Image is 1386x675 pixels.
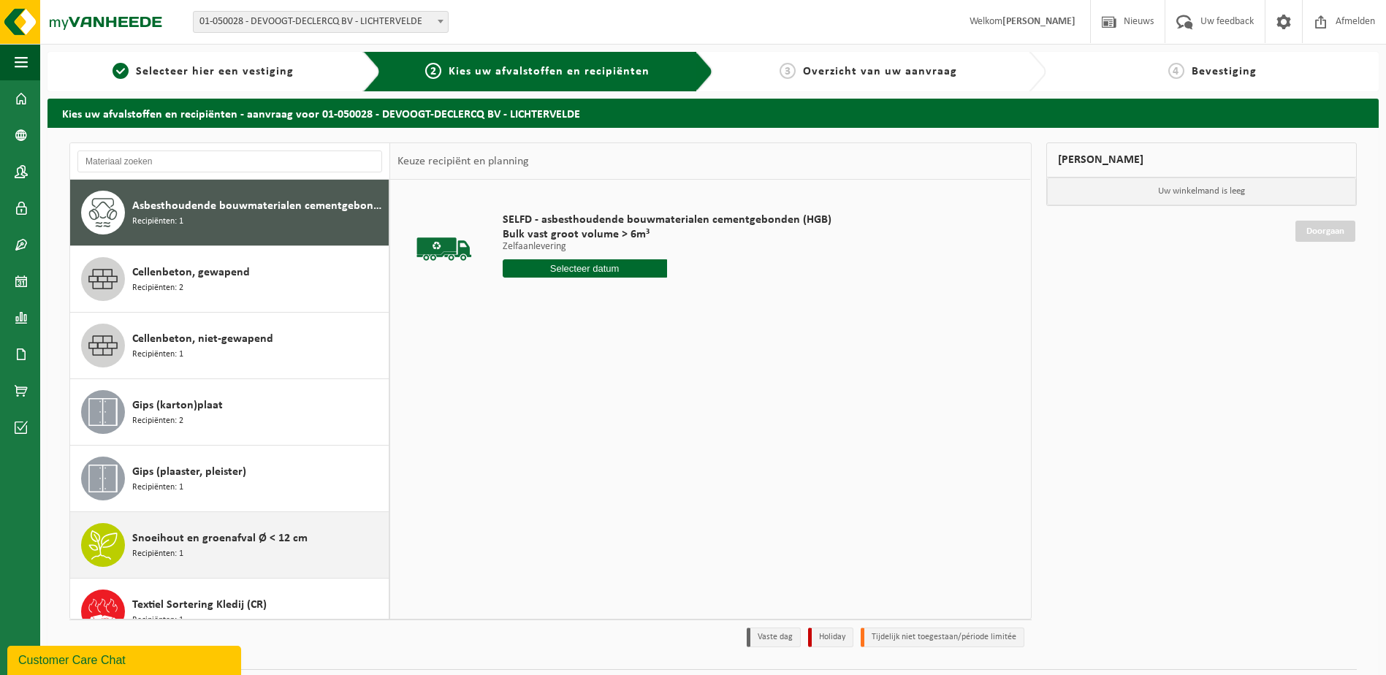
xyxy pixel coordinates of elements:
button: Textiel Sortering Kledij (CR) Recipiënten: 1 [70,579,389,645]
span: 01-050028 - DEVOOGT-DECLERCQ BV - LICHTERVELDE [193,11,449,33]
li: Tijdelijk niet toegestaan/période limitée [861,628,1024,647]
span: 2 [425,63,441,79]
p: Uw winkelmand is leeg [1047,178,1357,205]
button: Gips (plaaster, pleister) Recipiënten: 1 [70,446,389,512]
strong: [PERSON_NAME] [1002,16,1075,27]
span: 4 [1168,63,1184,79]
iframe: chat widget [7,643,244,675]
li: Vaste dag [747,628,801,647]
p: Zelfaanlevering [503,242,831,252]
span: Cellenbeton, niet-gewapend [132,330,273,348]
span: Recipiënten: 1 [132,614,183,628]
span: Kies uw afvalstoffen en recipiënten [449,66,650,77]
span: Selecteer hier een vestiging [136,66,294,77]
button: Asbesthoudende bouwmaterialen cementgebonden (hechtgebonden) Recipiënten: 1 [70,180,389,246]
span: Textiel Sortering Kledij (CR) [132,596,267,614]
span: Recipiënten: 1 [132,481,183,495]
span: 01-050028 - DEVOOGT-DECLERCQ BV - LICHTERVELDE [194,12,448,32]
span: SELFD - asbesthoudende bouwmaterialen cementgebonden (HGB) [503,213,831,227]
span: Snoeihout en groenafval Ø < 12 cm [132,530,308,547]
span: Bulk vast groot volume > 6m³ [503,227,831,242]
button: Snoeihout en groenafval Ø < 12 cm Recipiënten: 1 [70,512,389,579]
h2: Kies uw afvalstoffen en recipiënten - aanvraag voor 01-050028 - DEVOOGT-DECLERCQ BV - LICHTERVELDE [47,99,1379,127]
span: Recipiënten: 1 [132,215,183,229]
span: Recipiënten: 1 [132,547,183,561]
span: Bevestiging [1192,66,1257,77]
a: Doorgaan [1295,221,1355,242]
input: Materiaal zoeken [77,150,382,172]
div: [PERSON_NAME] [1046,142,1358,178]
span: Recipiënten: 2 [132,414,183,428]
span: Cellenbeton, gewapend [132,264,250,281]
span: Recipiënten: 2 [132,281,183,295]
input: Selecteer datum [503,259,667,278]
span: Asbesthoudende bouwmaterialen cementgebonden (hechtgebonden) [132,197,385,215]
span: Recipiënten: 1 [132,348,183,362]
button: Cellenbeton, niet-gewapend Recipiënten: 1 [70,313,389,379]
span: Overzicht van uw aanvraag [803,66,957,77]
span: 3 [780,63,796,79]
button: Gips (karton)plaat Recipiënten: 2 [70,379,389,446]
a: 1Selecteer hier een vestiging [55,63,351,80]
button: Cellenbeton, gewapend Recipiënten: 2 [70,246,389,313]
div: Keuze recipiënt en planning [390,143,536,180]
li: Holiday [808,628,853,647]
span: Gips (karton)plaat [132,397,223,414]
span: 1 [113,63,129,79]
span: Gips (plaaster, pleister) [132,463,246,481]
